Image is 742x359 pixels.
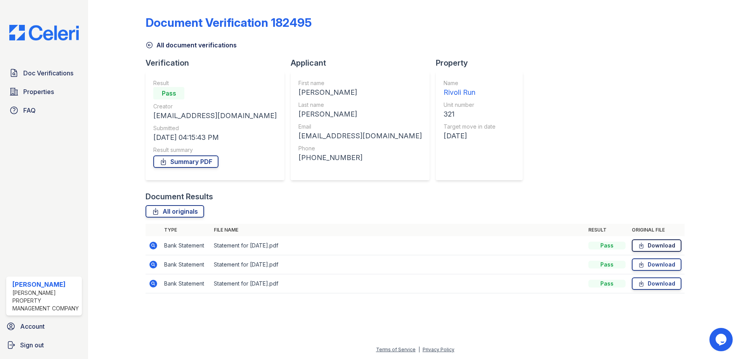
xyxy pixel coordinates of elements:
div: Phone [298,145,422,152]
td: Statement for [DATE].pdf [211,255,585,274]
div: Property [436,58,529,68]
div: Submitted [153,124,277,132]
img: CE_Logo_Blue-a8612792a0a2168367f1c8372b55b34899dd931a85d93a1a3d3e32e68fde9ad4.png [3,25,85,40]
div: [DATE] [444,131,496,141]
a: Name Rivoli Run [444,79,496,98]
td: Bank Statement [161,255,211,274]
div: Target move in date [444,123,496,131]
a: Properties [6,84,82,99]
td: Bank Statement [161,274,211,293]
div: First name [298,79,422,87]
div: Result [153,79,277,87]
div: Creator [153,103,277,110]
th: File name [211,224,585,236]
div: Rivoli Run [444,87,496,98]
td: Statement for [DATE].pdf [211,236,585,255]
span: Account [20,322,45,331]
th: Result [585,224,629,236]
div: [PERSON_NAME] [298,109,422,120]
a: Privacy Policy [423,347,454,352]
div: [PERSON_NAME] Property Management Company [12,289,79,312]
div: Verification [146,58,291,68]
iframe: chat widget [709,328,734,351]
th: Original file [629,224,685,236]
div: [DATE] 04:15:43 PM [153,132,277,143]
span: Sign out [20,340,44,350]
div: [EMAIL_ADDRESS][DOMAIN_NAME] [298,131,422,141]
div: Result summary [153,146,277,154]
div: Pass [588,242,626,249]
td: Statement for [DATE].pdf [211,274,585,293]
div: [PERSON_NAME] [298,87,422,98]
div: [EMAIL_ADDRESS][DOMAIN_NAME] [153,110,277,121]
a: Terms of Service [376,347,416,352]
a: Download [632,258,681,271]
div: Email [298,123,422,131]
a: All document verifications [146,40,237,50]
a: Summary PDF [153,155,218,168]
td: Bank Statement [161,236,211,255]
span: Properties [23,87,54,96]
div: [PHONE_NUMBER] [298,152,422,163]
span: Doc Verifications [23,68,73,78]
div: | [418,347,420,352]
a: Sign out [3,337,85,353]
div: Pass [153,87,184,99]
a: Account [3,319,85,334]
a: Doc Verifications [6,65,82,81]
a: Download [632,239,681,252]
th: Type [161,224,211,236]
div: [PERSON_NAME] [12,280,79,289]
div: Name [444,79,496,87]
div: Document Verification 182495 [146,16,312,30]
span: FAQ [23,106,36,115]
div: Pass [588,280,626,288]
div: 321 [444,109,496,120]
a: Download [632,277,681,290]
div: Applicant [291,58,436,68]
a: FAQ [6,103,82,118]
div: Unit number [444,101,496,109]
div: Document Results [146,191,213,202]
div: Last name [298,101,422,109]
div: Pass [588,261,626,268]
a: All originals [146,205,204,218]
